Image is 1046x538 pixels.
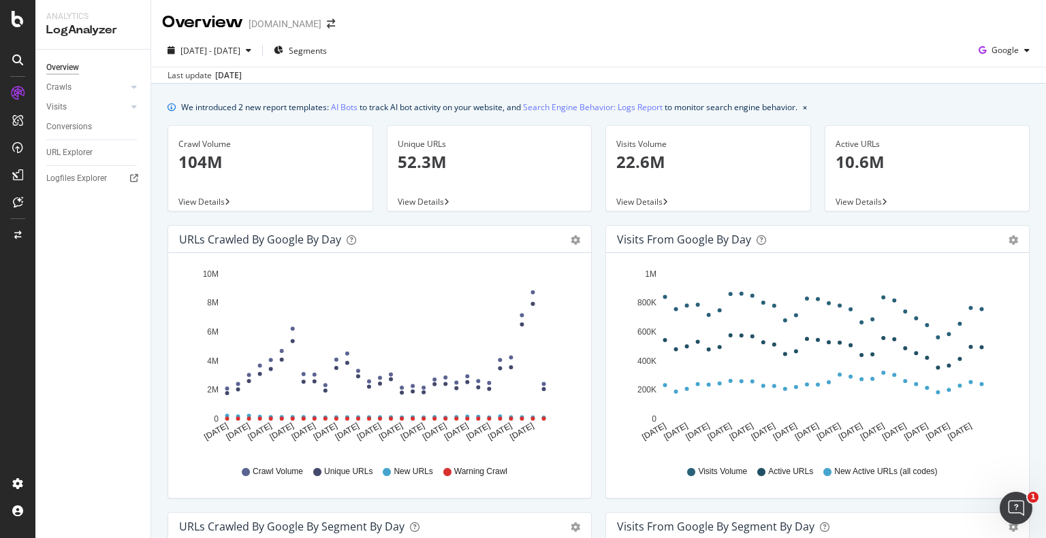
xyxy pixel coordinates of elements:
a: Logfiles Explorer [46,171,141,186]
text: [DATE] [859,421,886,442]
text: 10M [203,269,219,279]
text: 200K [637,385,656,394]
a: AI Bots [331,100,358,114]
text: [DATE] [815,421,842,442]
button: Segments [268,39,332,61]
text: [DATE] [684,421,712,442]
text: [DATE] [268,421,296,442]
text: [DATE] [334,421,361,442]
span: [DATE] - [DATE] [180,45,240,56]
p: 104M [178,150,362,173]
svg: A chart. [617,264,1013,453]
text: [DATE] [640,421,667,442]
text: 1M [645,269,656,279]
div: Last update [168,69,242,82]
div: Analytics [46,11,140,22]
div: gear [1009,235,1018,245]
a: Search Engine Behavior: Logs Report [523,100,663,114]
div: Logfiles Explorer [46,171,107,186]
div: gear [571,522,580,532]
div: URL Explorer [46,146,93,160]
div: Crawls [46,80,72,95]
div: Visits from Google By Segment By Day [617,520,814,533]
span: View Details [836,196,882,207]
text: 400K [637,356,656,366]
text: 6M [207,327,219,337]
span: New URLs [394,466,432,477]
text: [DATE] [924,421,951,442]
text: [DATE] [837,421,864,442]
text: 8M [207,299,219,308]
div: URLs Crawled by Google By Segment By Day [179,520,405,533]
text: [DATE] [946,421,973,442]
text: 800K [637,299,656,308]
p: 10.6M [836,150,1019,173]
text: 0 [214,414,219,424]
text: [DATE] [290,421,317,442]
text: [DATE] [662,421,689,442]
div: [DOMAIN_NAME] [249,17,321,31]
text: 0 [652,414,656,424]
text: [DATE] [421,421,448,442]
button: [DATE] - [DATE] [162,39,257,61]
div: Overview [162,11,243,34]
span: View Details [616,196,663,207]
span: Visits Volume [698,466,747,477]
text: [DATE] [464,421,492,442]
text: [DATE] [750,421,777,442]
p: 52.3M [398,150,582,173]
div: arrow-right-arrow-left [327,19,335,29]
text: [DATE] [728,421,755,442]
text: [DATE] [247,421,274,442]
text: 600K [637,327,656,337]
a: Visits [46,100,127,114]
span: Segments [289,45,327,56]
text: [DATE] [224,421,251,442]
div: Visits from Google by day [617,233,751,246]
text: [DATE] [399,421,426,442]
text: [DATE] [902,421,930,442]
p: 22.6M [616,150,800,173]
div: gear [1009,522,1018,532]
a: Conversions [46,120,141,134]
text: [DATE] [312,421,339,442]
span: Google [992,44,1019,56]
div: Conversions [46,120,92,134]
span: Active URLs [768,466,813,477]
text: [DATE] [508,421,535,442]
a: Overview [46,61,141,75]
button: close banner [799,97,810,117]
text: [DATE] [793,421,821,442]
div: We introduced 2 new report templates: to track AI bot activity on your website, and to monitor se... [181,100,797,114]
span: View Details [398,196,444,207]
div: gear [571,235,580,245]
div: Overview [46,61,79,75]
iframe: Intercom live chat [1000,492,1032,524]
svg: A chart. [179,264,575,453]
span: View Details [178,196,225,207]
div: LogAnalyzer [46,22,140,38]
text: [DATE] [443,421,470,442]
text: [DATE] [706,421,733,442]
text: [DATE] [881,421,908,442]
div: Active URLs [836,138,1019,150]
span: 1 [1028,492,1039,503]
text: 2M [207,385,219,394]
div: [DATE] [215,69,242,82]
button: Google [973,39,1035,61]
span: Warning Crawl [454,466,507,477]
text: [DATE] [202,421,229,442]
div: Unique URLs [398,138,582,150]
div: Visits Volume [616,138,800,150]
span: Unique URLs [324,466,373,477]
a: URL Explorer [46,146,141,160]
text: [DATE] [486,421,513,442]
div: Crawl Volume [178,138,362,150]
text: [DATE] [377,421,405,442]
span: Crawl Volume [253,466,303,477]
a: Crawls [46,80,127,95]
div: info banner [168,100,1030,114]
span: New Active URLs (all codes) [834,466,937,477]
